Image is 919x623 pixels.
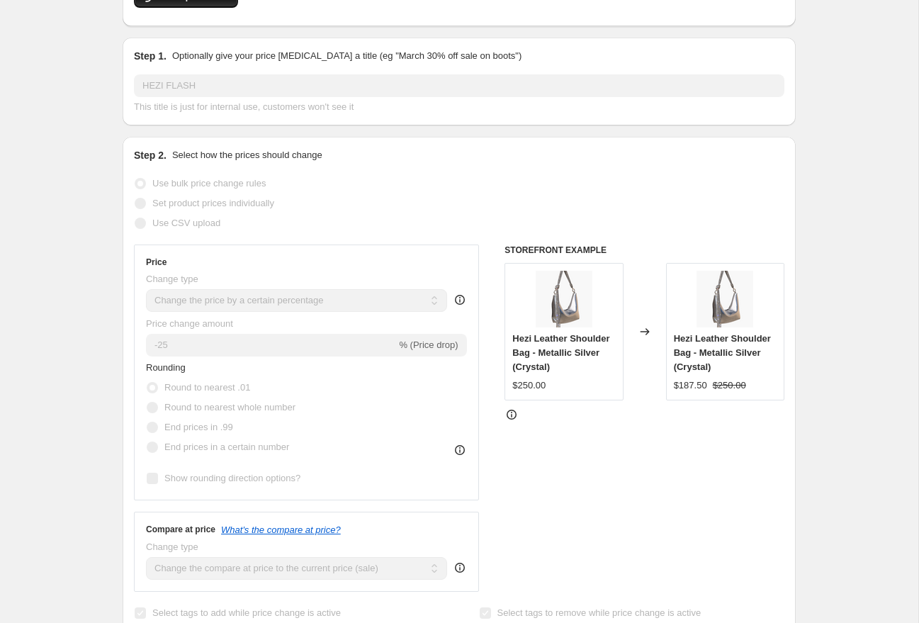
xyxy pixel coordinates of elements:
[221,524,341,535] button: What's the compare at price?
[152,607,341,618] span: Select tags to add while price change is active
[697,271,753,327] img: 47_5b182e45-dc73-4d64-8b3f-2ea0c5bf923f_80x.png
[504,245,784,256] h6: STOREFRONT EXAMPLE
[497,607,701,618] span: Select tags to remove while price change is active
[152,198,274,208] span: Set product prices individually
[152,218,220,228] span: Use CSV upload
[674,378,707,393] div: $187.50
[172,49,521,63] p: Optionally give your price [MEDICAL_DATA] a title (eg "March 30% off sale on boots")
[453,293,467,307] div: help
[713,378,746,393] strike: $250.00
[146,274,198,284] span: Change type
[146,318,233,329] span: Price change amount
[134,101,354,112] span: This title is just for internal use, customers won't see it
[399,339,458,350] span: % (Price drop)
[146,362,186,373] span: Rounding
[453,561,467,575] div: help
[172,148,322,162] p: Select how the prices should change
[164,442,289,452] span: End prices in a certain number
[164,382,250,393] span: Round to nearest .01
[134,49,167,63] h2: Step 1.
[146,524,215,535] h3: Compare at price
[164,422,233,432] span: End prices in .99
[146,257,167,268] h3: Price
[134,74,784,97] input: 30% off holiday sale
[152,178,266,189] span: Use bulk price change rules
[134,148,167,162] h2: Step 2.
[512,333,609,372] span: Hezi Leather Shoulder Bag - Metallic Silver (Crystal)
[164,473,300,483] span: Show rounding direction options?
[512,378,546,393] div: $250.00
[536,271,592,327] img: 47_5b182e45-dc73-4d64-8b3f-2ea0c5bf923f_80x.png
[146,541,198,552] span: Change type
[146,334,396,357] input: -15
[674,333,771,372] span: Hezi Leather Shoulder Bag - Metallic Silver (Crystal)
[164,402,295,412] span: Round to nearest whole number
